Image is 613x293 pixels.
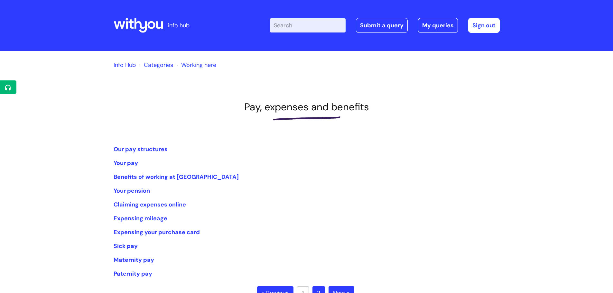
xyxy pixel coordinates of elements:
[114,145,168,153] a: Our pay structures
[418,18,458,33] a: My queries
[137,60,173,70] li: Solution home
[356,18,408,33] a: Submit a query
[468,18,500,33] a: Sign out
[144,61,173,69] a: Categories
[114,61,136,69] a: Info Hub
[168,20,190,31] p: info hub
[114,201,186,208] a: Claiming expenses online
[114,159,138,167] a: Your pay
[114,256,154,264] a: Maternity pay
[114,228,200,236] a: Expensing your purchase card
[114,242,138,250] a: Sick pay
[181,61,216,69] a: Working here
[270,18,346,32] input: Search
[270,18,500,33] div: | -
[114,270,152,278] a: Paternity pay
[114,101,500,113] h1: Pay, expenses and benefits
[114,173,239,181] a: Benefits of working at [GEOGRAPHIC_DATA]
[114,215,167,222] a: Expensing mileage
[175,60,216,70] li: Working here
[114,187,150,195] a: Your pension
